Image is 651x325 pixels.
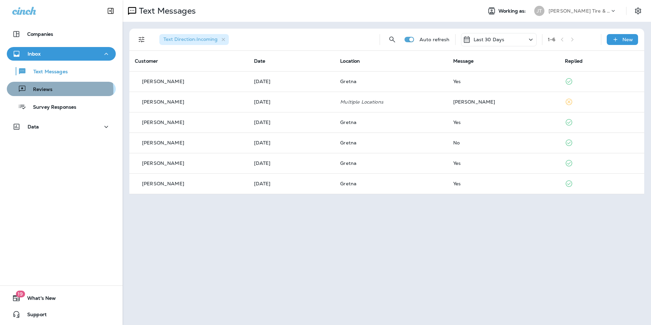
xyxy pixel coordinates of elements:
[142,160,184,166] p: [PERSON_NAME]
[340,160,356,166] span: Gretna
[27,31,53,37] p: Companies
[254,160,330,166] p: Aug 10, 2025 12:47 PM
[26,104,76,111] p: Survey Responses
[7,99,116,114] button: Survey Responses
[7,64,116,78] button: Text Messages
[340,58,360,64] span: Location
[26,87,52,93] p: Reviews
[534,6,544,16] div: JT
[453,181,554,186] div: Yes
[498,8,527,14] span: Working as:
[27,69,68,75] p: Text Messages
[622,37,633,42] p: New
[163,36,218,42] span: Text Direction : Incoming
[142,79,184,84] p: [PERSON_NAME]
[254,99,330,105] p: Aug 22, 2025 08:59 AM
[453,140,554,145] div: No
[340,119,356,125] span: Gretna
[7,120,116,134] button: Data
[28,51,41,57] p: Inbox
[548,37,555,42] div: 1 - 6
[453,120,554,125] div: Yes
[453,160,554,166] div: Yes
[254,58,266,64] span: Date
[101,4,120,18] button: Collapse Sidebar
[340,99,442,105] p: Multiple Locations
[7,82,116,96] button: Reviews
[159,34,229,45] div: Text Direction:Incoming
[474,37,505,42] p: Last 30 Days
[549,8,610,14] p: [PERSON_NAME] Tire & Auto
[142,181,184,186] p: [PERSON_NAME]
[385,33,399,46] button: Search Messages
[340,78,356,84] span: Gretna
[7,291,116,305] button: 19What's New
[142,120,184,125] p: [PERSON_NAME]
[254,120,330,125] p: Aug 19, 2025 09:00 AM
[142,140,184,145] p: [PERSON_NAME]
[7,308,116,321] button: Support
[632,5,644,17] button: Settings
[565,58,583,64] span: Replied
[254,79,330,84] p: Sep 7, 2025 09:08 AM
[419,37,450,42] p: Auto refresh
[135,58,158,64] span: Customer
[453,99,554,105] div: Ty
[340,181,356,187] span: Gretna
[20,295,56,304] span: What's New
[16,291,25,297] span: 19
[142,99,184,105] p: [PERSON_NAME]
[136,6,196,16] p: Text Messages
[28,124,39,129] p: Data
[135,33,148,46] button: Filters
[20,312,47,320] span: Support
[453,58,474,64] span: Message
[7,47,116,61] button: Inbox
[254,181,330,186] p: Aug 6, 2025 04:47 PM
[7,27,116,41] button: Companies
[340,140,356,146] span: Gretna
[254,140,330,145] p: Aug 13, 2025 10:31 AM
[453,79,554,84] div: Yes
